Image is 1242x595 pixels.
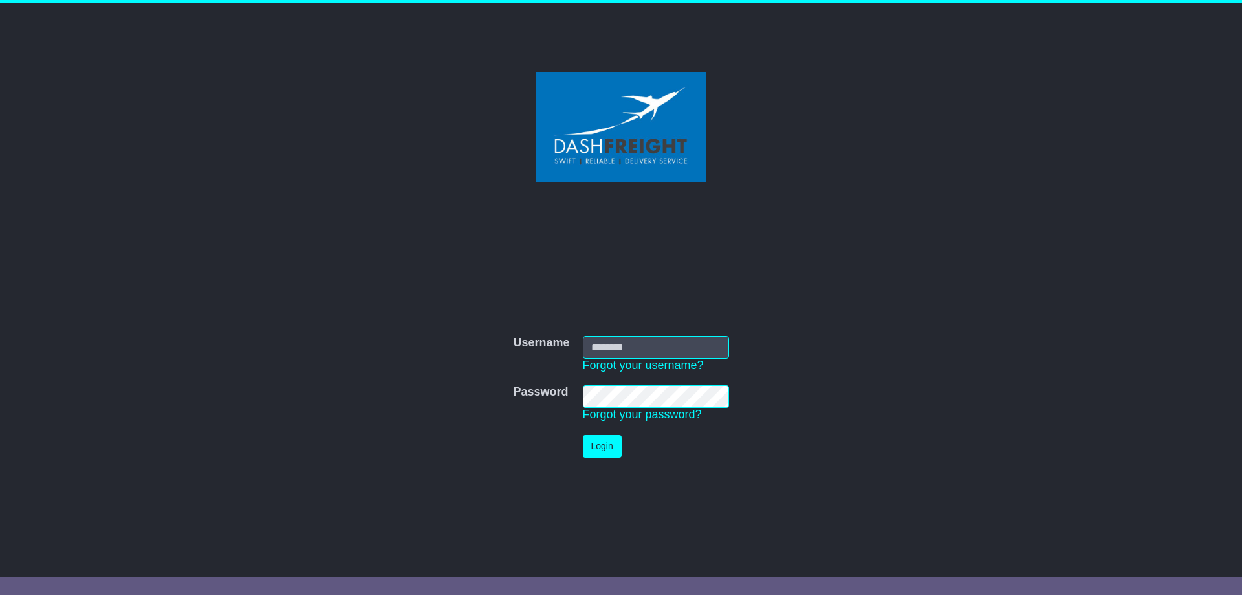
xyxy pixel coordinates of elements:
label: Username [513,336,569,350]
a: Forgot your username? [583,359,704,372]
img: Dash Freight [536,72,706,182]
a: Forgot your password? [583,408,702,421]
label: Password [513,385,568,399]
button: Login [583,435,622,458]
